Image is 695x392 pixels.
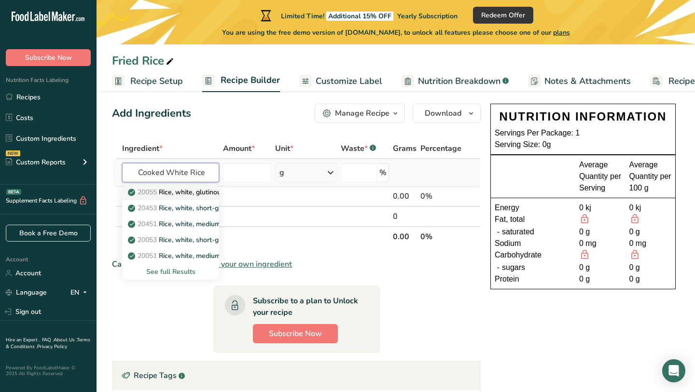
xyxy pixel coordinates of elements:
div: Waste [341,143,376,154]
span: Sodium [495,238,521,249]
div: Custom Reports [6,157,66,167]
span: Amount [223,143,255,154]
div: BETA [6,189,21,195]
span: Add your own ingredient [205,258,292,270]
a: 20453Rice, white, short-grain, cooked, unenriched [122,200,219,216]
span: Additional 15% OFF [326,12,393,21]
div: EN [70,287,91,298]
button: Manage Recipe [315,104,405,123]
a: Nutrition Breakdown [402,70,509,92]
div: 0 mg [579,238,622,249]
button: Download [413,104,481,123]
div: Servings Per Package: 1 [495,127,671,139]
div: 0% [420,190,461,202]
div: - [495,226,502,238]
a: Customize Label [299,70,382,92]
span: Subscribe Now [25,53,72,63]
a: Book a Free Demo [6,225,91,242]
span: Nutrition Breakdown [418,75,500,88]
div: Limited Time! [259,10,458,21]
span: You are using the free demo version of [DOMAIN_NAME], to unlock all features please choose one of... [222,27,570,38]
a: Recipe Builder [202,69,280,93]
a: Recipe Setup [112,70,183,92]
div: Add Ingredients [112,106,191,122]
div: Manage Recipe [335,108,389,119]
th: 0% [418,226,463,246]
th: Net Totals [120,226,391,246]
div: See full Results [130,267,211,277]
a: Hire an Expert . [6,337,40,343]
div: 0 g [629,273,672,285]
div: Average Quantity per 100 g [629,159,672,194]
a: Language [6,284,47,301]
div: Fried Rice [112,52,176,69]
a: 20051Rice, white, medium-grain, enriched, cooked [122,248,219,264]
span: Download [425,108,461,119]
button: Subscribe Now [253,324,338,343]
span: Redeem Offer [481,10,525,20]
span: Carbohydrate [495,249,542,262]
div: Subscribe to a plan to Unlock your recipe [253,295,361,318]
span: Subscribe Now [269,328,322,339]
div: NEW [6,150,20,156]
div: Serving Size: 0g [495,139,671,150]
span: Recipe Setup [130,75,183,88]
div: 0 mg [629,238,672,249]
span: Yearly Subscription [397,12,458,21]
div: Open Intercom Messenger [662,359,685,382]
div: - [495,262,502,273]
span: Customize Label [316,75,382,88]
a: About Us . [54,337,77,343]
a: FAQ . [42,337,54,343]
p: Rice, white, short-grain, cooked, unenriched [130,203,293,213]
p: Rice, white, medium-grain, cooked, unenriched [130,219,302,229]
input: Add Ingredient [122,163,219,182]
span: Protein [495,273,519,285]
div: NUTRITION INFORMATION [495,108,671,125]
div: 0 kj [629,202,672,214]
span: 20051 [138,251,157,260]
span: Grams [393,143,417,154]
span: Recipe Builder [221,74,280,87]
div: g [279,167,284,178]
div: Powered By FoodLabelMaker © 2025 All Rights Reserved [6,365,91,377]
div: 0 g [579,226,622,238]
span: 20055 [138,188,157,197]
div: 0 g [629,262,672,273]
th: 0.00 [391,226,418,246]
div: 0 kj [579,202,622,214]
p: Rice, white, short-grain, enriched, cooked [130,235,286,245]
div: Average Quantity per Serving [579,159,622,194]
div: 0 g [579,262,622,273]
span: saturated [502,226,534,238]
div: Recipe Tags [112,361,480,390]
p: Rice, white, glutinous, unenriched, cooked [130,187,288,197]
a: 20053Rice, white, short-grain, enriched, cooked [122,232,219,248]
span: Notes & Attachments [544,75,631,88]
span: sugars [502,262,525,273]
span: 20053 [138,235,157,244]
span: Fat, total [495,214,525,226]
button: Redeem Offer [473,7,533,24]
span: Unit [275,143,293,154]
a: 20055Rice, white, glutinous, unenriched, cooked [122,184,219,200]
div: 0.00 [393,190,417,202]
div: See full Results [122,264,219,280]
div: 0 [393,211,417,222]
span: Percentage [420,143,461,154]
span: Energy [495,202,519,214]
div: 0 g [629,226,672,238]
a: Privacy Policy [37,343,67,350]
div: Can't find your ingredient? [112,258,481,270]
button: Subscribe Now [6,49,91,66]
a: Terms & Conditions . [6,337,90,350]
a: 20451Rice, white, medium-grain, cooked, unenriched [122,216,219,232]
div: 0 g [579,273,622,285]
span: Ingredient [122,143,163,154]
p: Rice, white, medium-grain, enriched, cooked [130,251,294,261]
span: 20453 [138,203,157,213]
span: 20451 [138,219,157,229]
a: Notes & Attachments [528,70,631,92]
span: plans [553,28,570,37]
